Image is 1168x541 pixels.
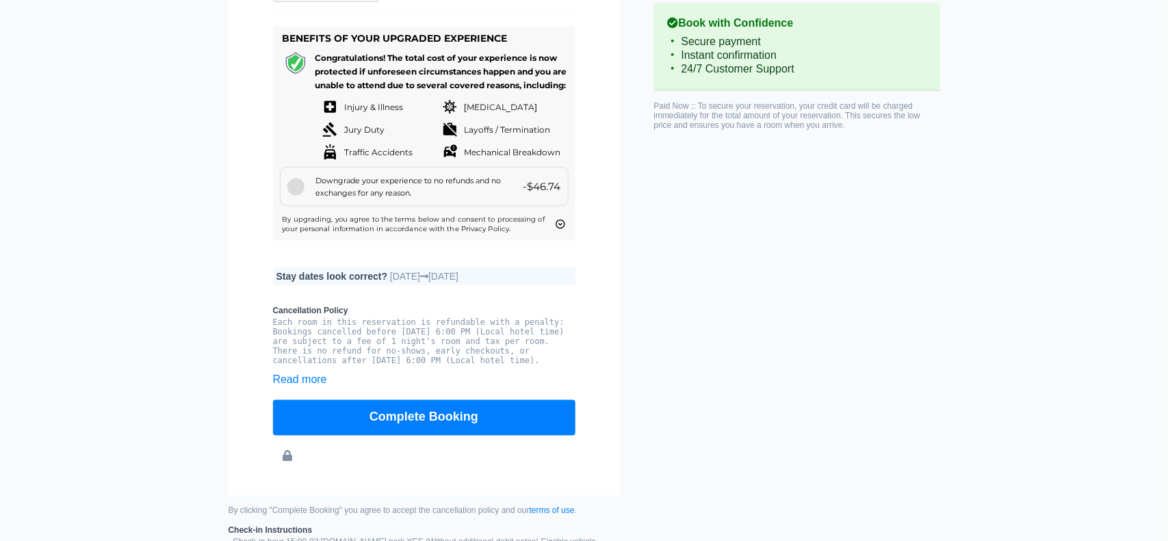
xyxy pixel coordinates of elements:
[668,62,926,76] li: 24/7 Customer Support
[273,400,575,436] button: Complete Booking
[390,271,458,282] span: [DATE] [DATE]
[273,306,575,315] b: Cancellation Policy
[530,506,575,516] a: terms of use
[276,271,388,282] b: Stay dates look correct?
[273,374,327,386] a: Read more
[654,101,920,130] span: Paid Now :: To secure your reservation, your credit card will be charged immediately for the tota...
[668,49,926,62] li: Instant confirmation
[668,35,926,49] li: Secure payment
[229,526,620,536] b: Check-in Instructions
[668,17,926,29] b: Book with Confidence
[273,317,575,365] pre: Each room in this reservation is refundable with a penalty: Bookings cancelled before [DATE] 6:00...
[229,506,620,516] small: By clicking "Complete Booking" you agree to accept the cancellation policy and our .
